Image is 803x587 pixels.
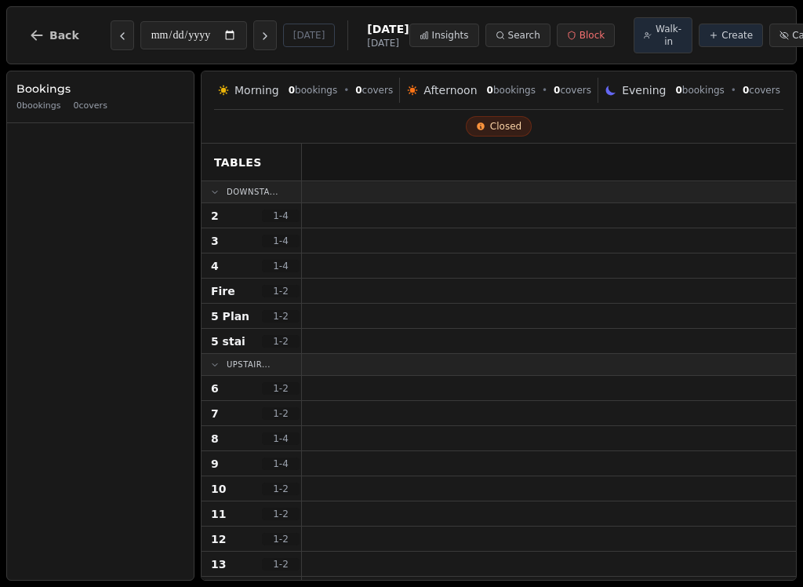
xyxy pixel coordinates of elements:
span: 1 - 4 [262,260,300,272]
button: Walk-in [634,17,692,53]
span: 0 [487,85,493,96]
span: 0 [675,85,681,96]
button: [DATE] [283,24,336,47]
span: 2 [211,208,219,224]
span: Afternoon [423,82,477,98]
span: 0 [554,85,560,96]
span: 9 [211,456,219,472]
span: 6 [211,381,219,396]
span: Upstair... [227,359,271,370]
span: • [731,84,736,97]
span: 4 [211,258,219,274]
span: 0 bookings [16,100,61,113]
span: 1 - 4 [262,210,300,222]
span: 1 - 4 [262,458,300,470]
span: 1 - 2 [262,310,300,323]
span: 5 Plan [211,308,249,324]
span: Morning [234,82,279,98]
span: covers [554,84,591,97]
span: Create [721,29,753,42]
button: Block [557,24,615,47]
h3: Bookings [16,81,184,97]
span: covers [743,84,780,97]
span: 1 - 4 [262,235,300,247]
span: Fire [211,283,235,299]
span: 0 covers [74,100,107,113]
span: 1 - 2 [262,285,300,297]
span: Back [49,30,79,41]
button: Insights [409,24,479,47]
span: 1 - 2 [262,558,300,571]
span: 0 [355,85,362,96]
span: 1 - 2 [262,483,300,495]
span: 0 [289,85,295,96]
span: • [542,84,547,97]
span: Insights [432,29,469,42]
button: Previous day [111,20,134,50]
span: bookings [675,84,724,97]
button: Search [485,24,550,47]
span: 12 [211,531,226,547]
span: 0 [743,85,749,96]
span: Walk-in [655,23,682,48]
span: 1 - 2 [262,508,300,520]
span: 1 - 2 [262,335,300,348]
button: Create [699,24,763,47]
span: 11 [211,506,226,522]
button: Back [16,16,92,54]
span: [DATE] [367,37,409,49]
span: bookings [289,84,337,97]
span: Evening [622,82,666,98]
span: Search [508,29,540,42]
span: 1 - 2 [262,382,300,395]
span: 7 [211,406,219,421]
span: • [343,84,349,97]
span: Closed [490,120,521,133]
span: 3 [211,233,219,249]
span: covers [355,84,393,97]
span: Tables [214,155,262,170]
span: 5 stai [211,334,245,349]
span: Downsta... [227,186,278,198]
span: 1 - 2 [262,533,300,545]
span: 10 [211,481,226,497]
span: Block [580,29,605,42]
span: 1 - 4 [262,432,300,445]
span: bookings [487,84,536,97]
span: [DATE] [367,21,409,37]
button: Next day [253,20,277,50]
span: 13 [211,556,226,572]
span: 1 - 2 [262,407,300,420]
span: 8 [211,431,219,447]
